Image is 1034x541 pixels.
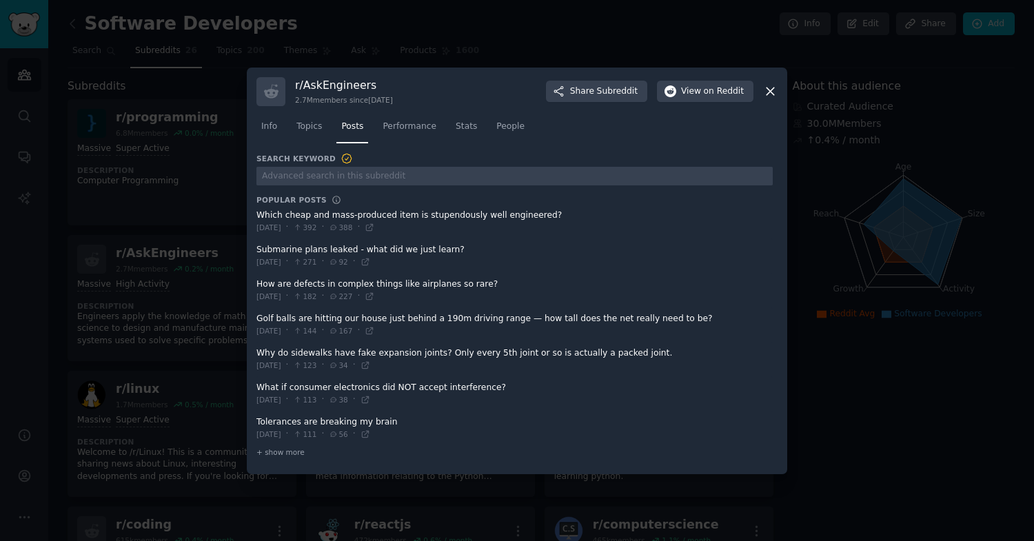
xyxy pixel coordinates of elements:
a: Topics [292,116,327,144]
span: 113 [293,395,316,405]
span: Info [261,121,277,133]
span: [DATE] [256,292,281,301]
h3: Popular Posts [256,195,327,205]
h3: Search Keyword [256,152,353,165]
span: Share [570,85,638,98]
div: 2.7M members since [DATE] [295,95,393,105]
span: · [321,394,324,406]
span: 38 [329,395,347,405]
span: · [353,359,356,371]
span: Posts [341,121,363,133]
button: ShareSubreddit [546,81,647,103]
span: · [321,256,324,268]
span: · [357,290,360,303]
span: · [357,221,360,234]
span: Subreddit [597,85,638,98]
span: Stats [456,121,477,133]
span: · [286,359,289,371]
span: · [286,428,289,440]
span: [DATE] [256,257,281,267]
span: Topics [296,121,322,133]
a: Stats [451,116,482,144]
button: Viewon Reddit [657,81,753,103]
span: [DATE] [256,326,281,336]
input: Advanced search in this subreddit [256,167,773,185]
span: View [681,85,744,98]
span: [DATE] [256,223,281,232]
a: People [491,116,529,144]
span: 56 [329,429,347,439]
span: + show more [256,447,305,457]
span: [DATE] [256,429,281,439]
span: · [286,221,289,234]
span: [DATE] [256,360,281,370]
span: · [286,256,289,268]
span: 392 [293,223,316,232]
span: · [321,221,324,234]
span: 271 [293,257,316,267]
span: · [353,394,356,406]
span: 227 [329,292,352,301]
span: · [286,290,289,303]
span: on Reddit [704,85,744,98]
span: · [286,325,289,337]
span: 111 [293,429,316,439]
span: 182 [293,292,316,301]
span: [DATE] [256,395,281,405]
h3: r/ AskEngineers [295,78,393,92]
span: People [496,121,525,133]
a: Info [256,116,282,144]
span: 123 [293,360,316,370]
span: · [353,428,356,440]
span: 144 [293,326,316,336]
span: · [357,325,360,337]
span: · [321,359,324,371]
span: · [321,428,324,440]
span: · [321,325,324,337]
span: 388 [329,223,352,232]
span: Performance [383,121,436,133]
span: 167 [329,326,352,336]
a: Posts [336,116,368,144]
span: · [286,394,289,406]
span: 34 [329,360,347,370]
span: 92 [329,257,347,267]
a: Performance [378,116,441,144]
span: · [321,290,324,303]
span: · [353,256,356,268]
